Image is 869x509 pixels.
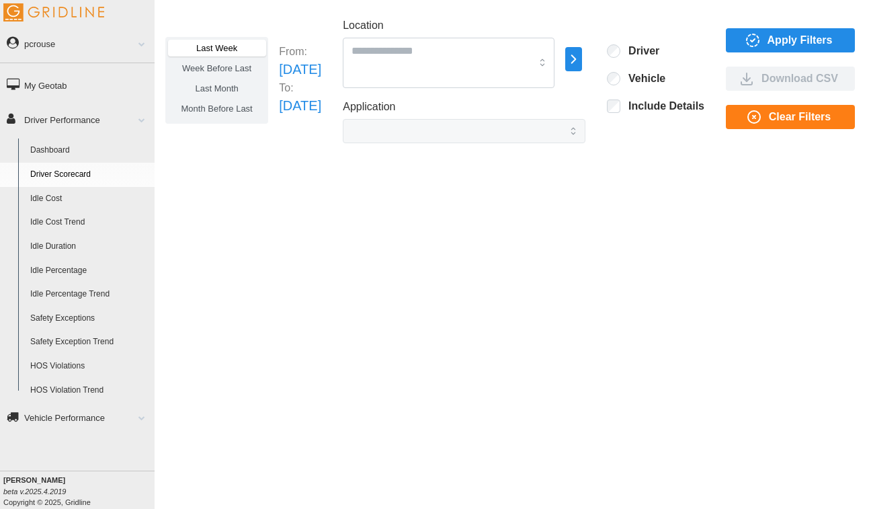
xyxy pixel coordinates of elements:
a: Idle Percentage [24,259,155,283]
span: Week Before Last [182,63,251,73]
a: Dashboard [24,139,155,163]
a: HOS Violation Trend [24,379,155,403]
button: Download CSV [726,67,855,91]
span: Last Month [195,83,238,93]
a: Idle Cost [24,187,155,211]
b: [PERSON_NAME] [3,476,65,484]
img: Gridline [3,3,104,22]
p: To: [279,80,321,95]
a: Driver Scorecard [24,163,155,187]
span: Apply Filters [768,29,833,52]
a: Idle Percentage Trend [24,282,155,307]
label: Driver [620,44,659,58]
i: beta v.2025.4.2019 [3,487,66,496]
a: Idle Cost Trend [24,210,155,235]
span: Download CSV [761,67,838,90]
a: Idle Duration [24,235,155,259]
label: Include Details [620,100,704,113]
a: Safety Exceptions [24,307,155,331]
p: [DATE] [279,59,321,80]
span: Last Week [196,43,237,53]
label: Vehicle [620,72,665,85]
a: HOS Violations [24,354,155,379]
button: Clear Filters [726,105,855,129]
label: Location [343,17,384,34]
span: Clear Filters [769,106,831,128]
p: From: [279,44,321,59]
a: Safety Exception Trend [24,330,155,354]
div: Copyright © 2025, Gridline [3,475,155,508]
span: Month Before Last [181,104,253,114]
p: [DATE] [279,95,321,116]
label: Application [343,99,395,116]
button: Apply Filters [726,28,855,52]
